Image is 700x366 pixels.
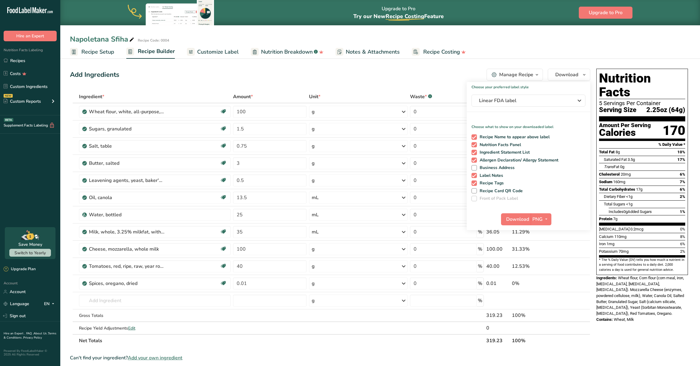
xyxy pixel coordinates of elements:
[616,150,620,154] span: 8g
[4,31,57,41] button: Hire an Expert
[4,266,36,272] div: Upgrade Plan
[548,69,590,81] button: Download
[599,258,685,272] section: * The % Daily Value (DV) tells you how much a nutrient in a serving of food contributes to a dail...
[636,187,642,192] span: 17g
[89,125,164,133] div: Sugars, granulated
[4,331,56,340] a: Terms & Conditions .
[89,228,164,236] div: Milk, whole, 3.25% milkfat, with added [MEDICAL_DATA]
[486,228,509,236] div: 36.05
[312,211,319,218] div: mL
[477,142,521,148] span: Nutrition Facts Panel
[79,312,231,319] div: Gross Totals
[4,331,25,336] a: Hire an Expert .
[9,249,51,257] button: Switch to Yearly
[599,187,635,192] span: Total Carbohydrates
[410,93,432,100] div: Waste
[14,250,46,256] span: Switch to Yearly
[312,142,315,150] div: g
[486,246,509,253] div: 100.00
[486,312,509,319] div: 319.23
[511,334,562,347] th: 100%
[138,47,175,55] span: Recipe Builder
[138,38,169,43] div: Recipe Code: 0004
[128,325,135,331] span: Edit
[312,125,315,133] div: g
[604,164,619,169] span: Fat
[312,228,319,236] div: mL
[312,297,315,304] div: g
[89,160,164,167] div: Butter, salted
[126,45,175,59] a: Recipe Builder
[486,280,509,287] div: 0.01
[312,263,315,270] div: g
[506,216,529,223] span: Download
[467,82,590,90] h1: Choose your preferred label style
[630,227,643,231] span: 0.2mcg
[596,317,613,322] span: Contains:
[613,217,617,221] span: 7g
[79,295,231,307] input: Add Ingredient
[70,34,135,45] div: Napoletana Sfiha
[512,312,561,319] div: 100%
[312,280,315,287] div: g
[619,249,629,254] span: 70mg
[187,45,239,59] a: Customize Label
[4,349,57,356] div: Powered By FoodLabelMaker © 2025 All Rights Reserved
[197,48,239,56] span: Customize Label
[251,45,323,59] a: Nutrition Breakdown
[599,217,612,221] span: Protein
[81,48,114,56] span: Recipe Setup
[626,194,632,199] span: <1g
[479,97,569,104] span: Linear FDA label
[599,106,636,114] span: Serving Size
[613,180,625,184] span: 160mg
[89,263,164,270] div: Tomatoes, red, ripe, raw, year round average
[486,263,509,270] div: 40.00
[604,157,627,162] span: Saturated Fat
[79,325,231,331] div: Recipe Yield Adjustments
[663,123,685,139] div: 170
[628,157,635,162] span: 3.5g
[609,209,652,214] span: Includes Added Sugars
[477,165,515,170] span: Business Address
[499,71,533,78] div: Manage Recipe
[477,196,518,201] span: Front of Pack Label
[486,324,509,332] div: 0
[596,276,617,280] span: Ingredients:
[620,164,624,169] span: 0g
[89,142,164,150] div: Salt, table
[23,336,42,340] a: Privacy Policy
[512,228,561,236] div: 11.29%
[680,242,685,246] span: 6%
[532,216,543,223] span: PNG
[607,242,614,246] span: 1mg
[353,0,444,25] div: Upgrade to Pro
[70,354,590,361] div: Can't find your ingredient?
[477,134,550,140] span: Recipe Name to appear above label
[33,331,48,336] a: About Us .
[680,194,685,199] span: 2%
[614,234,626,239] span: 110mg
[599,100,685,106] div: 5 Servings Per Container
[487,69,543,81] button: Manage Recipe
[599,249,618,254] span: Potassium
[646,106,685,114] span: 2.25oz (64g)
[604,194,625,199] span: Dietary Fiber
[599,141,685,148] section: % Daily Value *
[477,150,530,155] span: Ingredient Statement List
[477,180,504,186] span: Recipe Tags
[531,213,551,225] button: PNG
[680,180,685,184] span: 7%
[677,157,685,162] span: 17%
[579,7,632,19] button: Upgrade to Pro
[346,48,400,56] span: Notes & Attachments
[680,227,685,231] span: 0%
[4,118,13,122] div: BETA
[680,187,685,192] span: 6%
[589,9,623,16] span: Upgrade to Pro
[89,177,164,184] div: Leavening agents, yeast, baker's, active dry
[623,209,628,214] span: 0g
[312,160,315,167] div: g
[599,128,651,137] div: Calories
[423,48,460,56] span: Recipe Costing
